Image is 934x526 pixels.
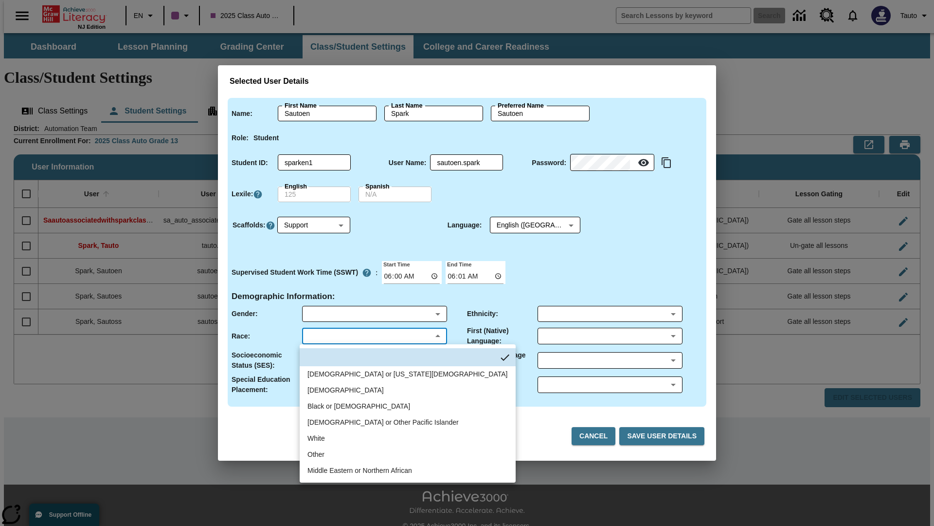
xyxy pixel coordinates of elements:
li: American Indian or Alaska Native [300,366,516,382]
div: White [307,433,325,444]
li: Black or African American [300,398,516,414]
li: No Item Selected [300,348,516,366]
div: American Indian or Alaska Native [307,369,508,379]
div: Middle Eastern or Northern African [307,466,412,476]
div: Asian [307,385,384,395]
li: Other [300,447,516,463]
li: Middle Eastern or Northern African [300,463,516,479]
div: Other [307,450,324,460]
li: Asian [300,382,516,398]
div: Native Hawaiian or Other Pacific Islander [307,417,459,428]
li: Native Hawaiian or Other Pacific Islander [300,414,516,431]
li: White [300,431,516,447]
div: Black or African American [307,401,410,412]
